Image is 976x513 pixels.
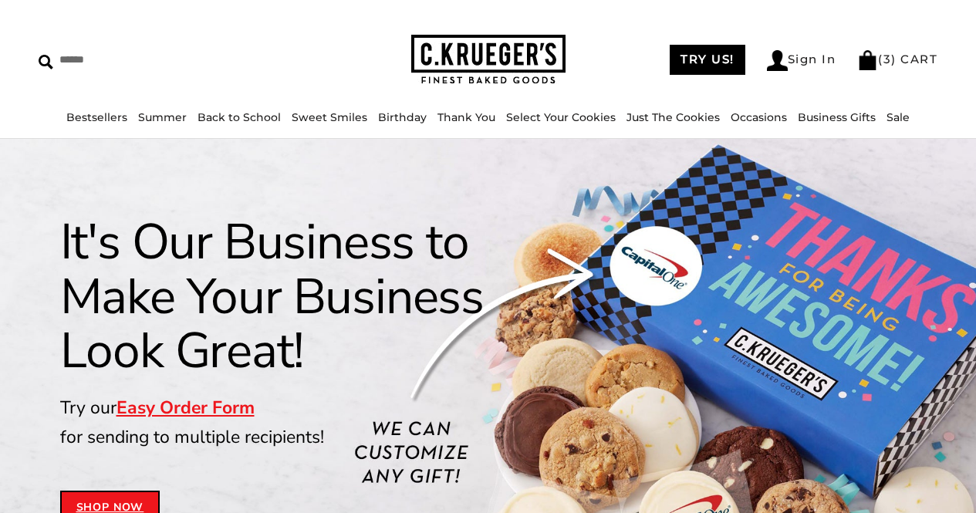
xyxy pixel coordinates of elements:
[883,52,892,66] span: 3
[378,110,427,124] a: Birthday
[39,48,245,72] input: Search
[66,110,127,124] a: Bestsellers
[506,110,616,124] a: Select Your Cookies
[292,110,367,124] a: Sweet Smiles
[670,45,745,75] a: TRY US!
[60,393,551,452] p: Try our for sending to multiple recipients!
[626,110,720,124] a: Just The Cookies
[39,55,53,69] img: Search
[60,215,551,378] h1: It's Our Business to Make Your Business Look Great!
[857,50,878,70] img: Bag
[411,35,566,85] img: C.KRUEGER'S
[887,110,910,124] a: Sale
[437,110,495,124] a: Thank You
[731,110,787,124] a: Occasions
[798,110,876,124] a: Business Gifts
[198,110,281,124] a: Back to School
[857,52,937,66] a: (3) CART
[767,50,836,71] a: Sign In
[767,50,788,71] img: Account
[117,396,255,420] a: Easy Order Form
[138,110,187,124] a: Summer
